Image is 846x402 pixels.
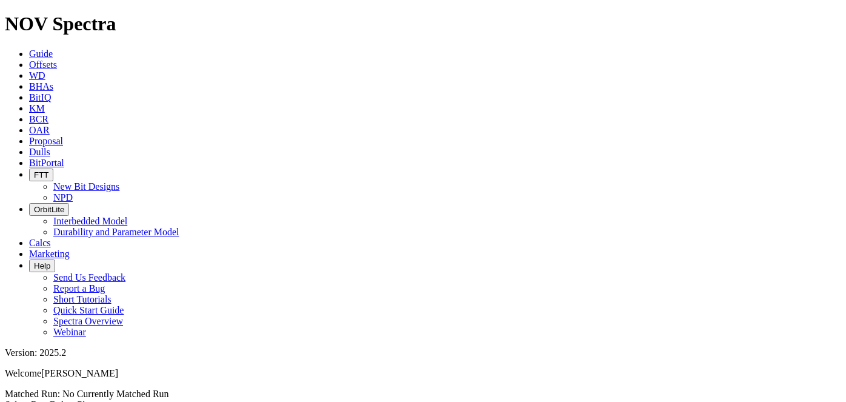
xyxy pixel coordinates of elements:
a: Proposal [29,136,63,146]
a: Report a Bug [53,283,105,293]
div: Version: 2025.2 [5,347,841,358]
span: FTT [34,170,48,179]
a: Dulls [29,147,50,157]
a: Webinar [53,327,86,337]
a: Send Us Feedback [53,272,125,283]
span: [PERSON_NAME] [41,368,118,378]
a: BitIQ [29,92,51,102]
a: BitPortal [29,158,64,168]
a: BHAs [29,81,53,92]
a: BCR [29,114,48,124]
button: Help [29,260,55,272]
a: Short Tutorials [53,294,112,304]
span: Matched Run: [5,389,60,399]
a: Marketing [29,249,70,259]
a: Offsets [29,59,57,70]
a: New Bit Designs [53,181,119,192]
a: Interbedded Model [53,216,127,226]
a: NPD [53,192,73,203]
a: OAR [29,125,50,135]
span: OrbitLite [34,205,64,214]
span: No Currently Matched Run [62,389,169,399]
button: OrbitLite [29,203,69,216]
a: Quick Start Guide [53,305,124,315]
button: FTT [29,169,53,181]
span: Help [34,261,50,270]
a: Calcs [29,238,51,248]
h1: NOV Spectra [5,13,841,35]
a: Spectra Overview [53,316,123,326]
a: KM [29,103,45,113]
a: Durability and Parameter Model [53,227,179,237]
p: Welcome [5,368,841,379]
a: WD [29,70,45,81]
a: Guide [29,49,53,59]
